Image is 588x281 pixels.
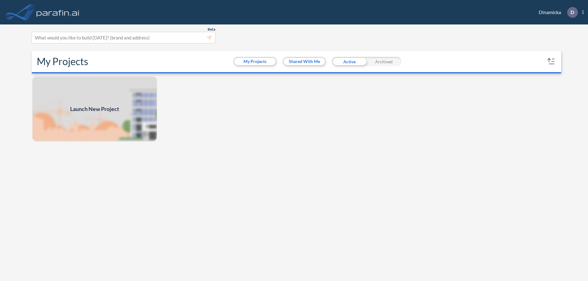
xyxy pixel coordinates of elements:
[546,57,556,66] button: sort
[530,7,583,18] div: Dinamicka
[32,76,157,142] img: add
[35,6,81,18] img: logo
[37,56,88,67] h2: My Projects
[234,58,276,65] button: My Projects
[332,57,367,66] div: Active
[284,58,325,65] button: Shared With Me
[571,9,574,15] p: D
[367,57,401,66] div: Archived
[208,27,215,32] span: Beta
[70,105,119,113] span: Launch New Project
[32,76,157,142] a: Launch New Project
